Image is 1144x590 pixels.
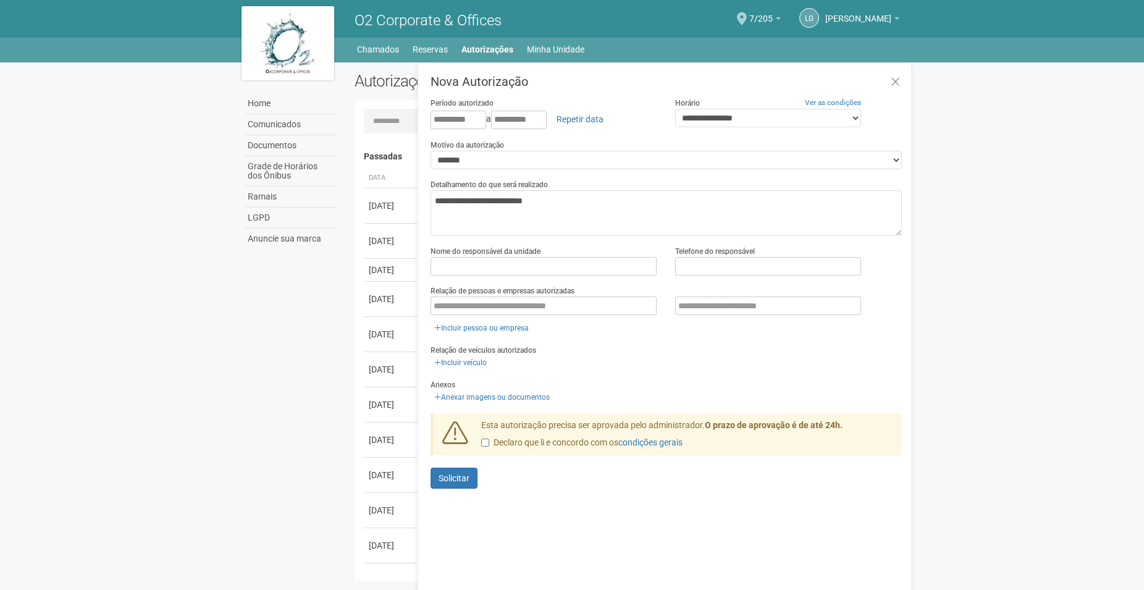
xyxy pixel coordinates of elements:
[825,2,891,23] span: Luiz Guilherme Menezes da Silva
[431,468,477,489] button: Solicitar
[431,345,536,356] label: Relação de veículos autorizados
[431,285,574,297] label: Relação de pessoas e empresas autorizadas
[618,437,683,447] a: condições gerais
[431,140,504,151] label: Motivo da autorização
[705,420,843,430] strong: O prazo de aprovação é de até 24h.
[549,109,612,130] a: Repetir data
[431,356,490,369] a: Incluir veículo
[799,8,819,28] a: LG
[431,179,548,190] label: Detalhamento do que será realizado
[245,156,336,187] a: Grade de Horários dos Ônibus
[472,419,902,455] div: Esta autorização precisa ser aprovada pelo administrador.
[369,469,414,481] div: [DATE]
[431,246,540,257] label: Nome do responsável da unidade
[369,328,414,340] div: [DATE]
[461,41,513,58] a: Autorizações
[749,2,773,23] span: 7/205
[431,379,455,390] label: Anexos
[245,187,336,208] a: Ramais
[355,72,619,90] h2: Autorizações
[245,208,336,229] a: LGPD
[364,168,419,188] th: Data
[245,229,336,249] a: Anuncie sua marca
[413,41,448,58] a: Reservas
[369,504,414,516] div: [DATE]
[242,6,334,80] img: logo.jpg
[369,539,414,552] div: [DATE]
[749,15,781,25] a: 7/205
[245,93,336,114] a: Home
[369,363,414,376] div: [DATE]
[369,434,414,446] div: [DATE]
[431,321,532,335] a: Incluir pessoa ou empresa
[369,235,414,247] div: [DATE]
[369,398,414,411] div: [DATE]
[355,12,502,29] span: O2 Corporate & Offices
[675,246,755,257] label: Telefone do responsável
[245,135,336,156] a: Documentos
[357,41,399,58] a: Chamados
[805,98,861,107] a: Ver as condições
[369,293,414,305] div: [DATE]
[481,439,489,447] input: Declaro que li e concordo com oscondições gerais
[245,114,336,135] a: Comunicados
[675,98,700,109] label: Horário
[431,98,494,109] label: Período autorizado
[431,75,902,88] h3: Nova Autorização
[369,264,414,276] div: [DATE]
[439,473,469,483] span: Solicitar
[825,15,899,25] a: [PERSON_NAME]
[364,152,893,161] h4: Passadas
[481,437,683,449] label: Declaro que li e concordo com os
[527,41,584,58] a: Minha Unidade
[431,109,657,130] div: a
[431,390,553,404] a: Anexar imagens ou documentos
[369,200,414,212] div: [DATE]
